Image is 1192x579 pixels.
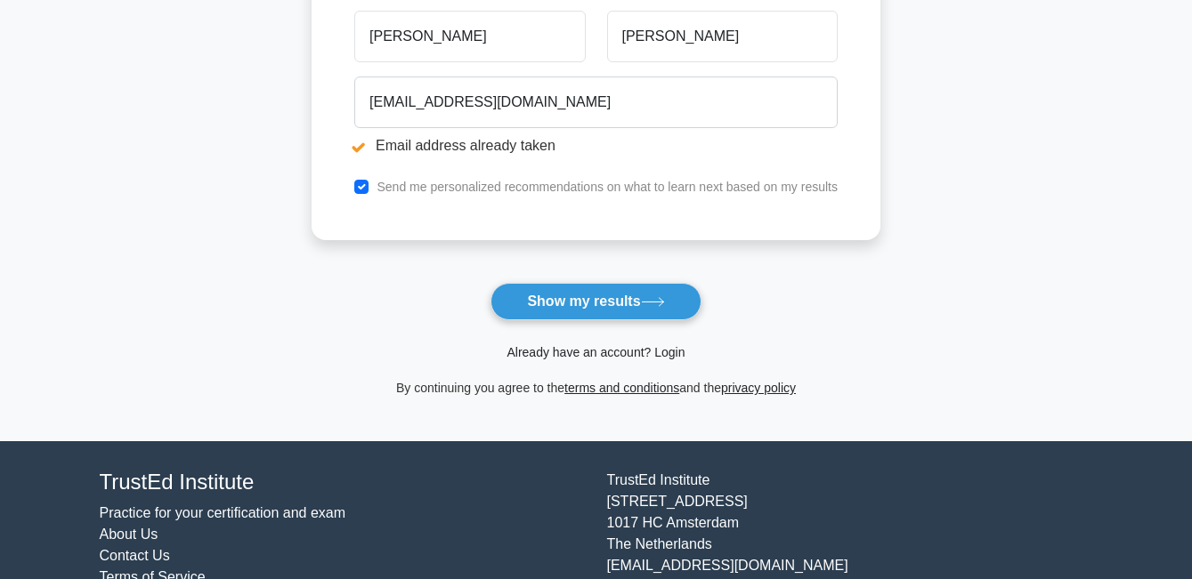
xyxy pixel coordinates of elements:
[491,283,701,320] button: Show my results
[354,11,585,62] input: First name
[377,180,838,194] label: Send me personalized recommendations on what to learn next based on my results
[721,381,796,395] a: privacy policy
[607,11,838,62] input: Last name
[354,76,838,128] input: Email
[301,377,891,398] div: By continuing you agree to the and the
[100,470,586,495] h4: TrustEd Institute
[354,135,838,157] li: Email address already taken
[507,345,685,359] a: Already have an account? Login
[100,505,346,520] a: Practice for your certification and exam
[100,527,158,542] a: About Us
[100,548,170,563] a: Contact Us
[564,381,679,395] a: terms and conditions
